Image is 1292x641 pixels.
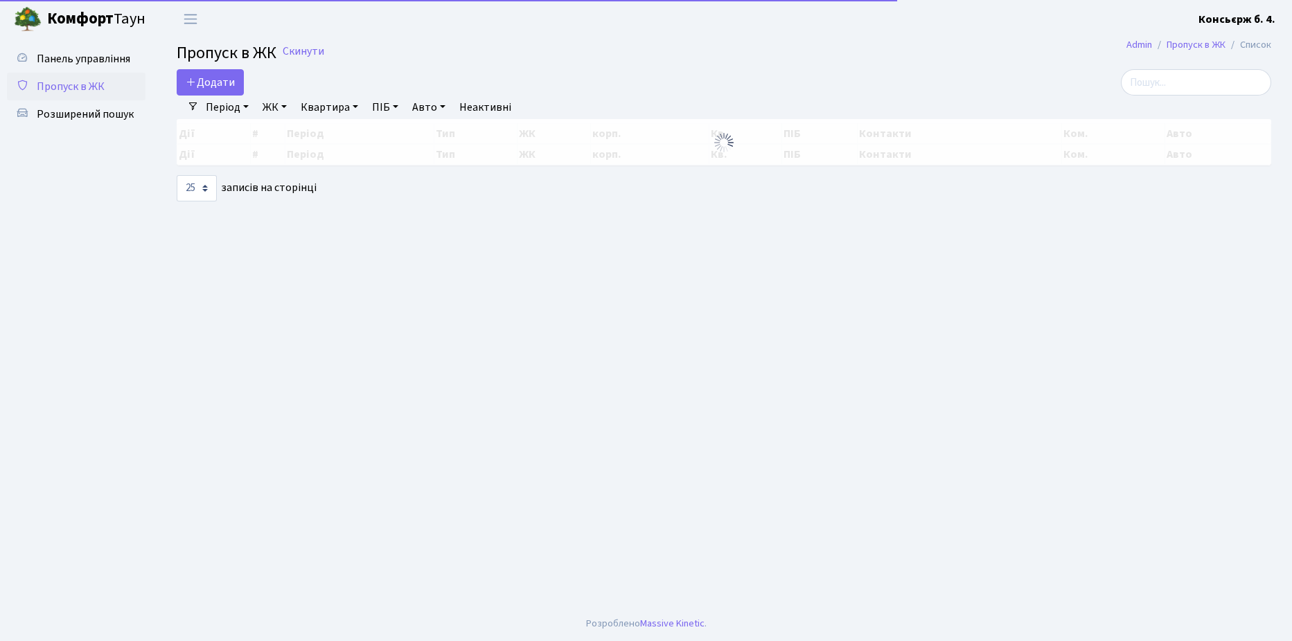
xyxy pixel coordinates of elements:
a: ЖК [257,96,292,119]
b: Комфорт [47,8,114,30]
li: Список [1225,37,1271,53]
div: Розроблено . [586,616,707,631]
a: Неактивні [454,96,517,119]
a: Розширений пошук [7,100,145,128]
img: logo.png [14,6,42,33]
a: Авто [407,96,451,119]
a: Панель управління [7,45,145,73]
a: Massive Kinetic [640,616,705,631]
a: Пропуск в ЖК [1167,37,1225,52]
span: Пропуск в ЖК [177,41,276,65]
a: Консьєрж б. 4. [1198,11,1275,28]
span: Додати [186,75,235,90]
span: Таун [47,8,145,31]
a: ПІБ [366,96,404,119]
span: Пропуск в ЖК [37,79,105,94]
input: Пошук... [1121,69,1271,96]
b: Консьєрж б. 4. [1198,12,1275,27]
a: Admin [1126,37,1152,52]
a: Пропуск в ЖК [7,73,145,100]
span: Панель управління [37,51,130,66]
a: Додати [177,69,244,96]
a: Період [200,96,254,119]
select: записів на сторінці [177,175,217,201]
button: Переключити навігацію [173,8,208,30]
span: Розширений пошук [37,107,134,122]
a: Скинути [283,45,324,58]
a: Квартира [295,96,364,119]
img: Обробка... [713,132,735,154]
label: записів на сторінці [177,175,317,201]
nav: breadcrumb [1106,30,1292,60]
